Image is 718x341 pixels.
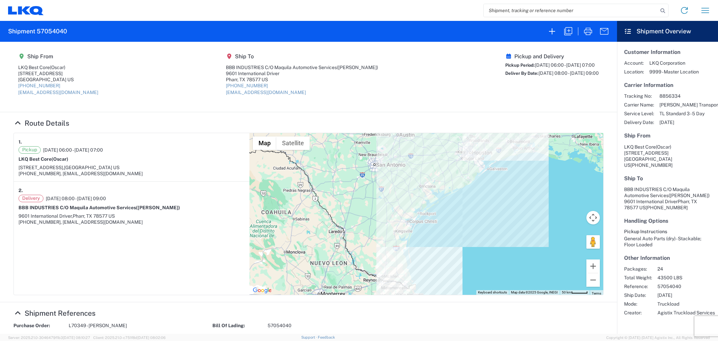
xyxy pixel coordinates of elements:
div: BBB INDUSTRIES C/O Maquila Automotive Services [226,64,378,70]
span: Creator: [624,310,652,316]
h5: Customer Information [624,49,711,55]
div: LKQ Best Core [18,64,98,70]
a: [EMAIL_ADDRESS][DOMAIN_NAME] [226,90,306,95]
span: Client: 2025.21.0-c751f8d [93,336,166,340]
span: Pickup [19,146,41,154]
h5: Ship To [624,175,711,182]
span: L70349 - JEFF [69,322,127,329]
button: Zoom out [586,273,600,287]
a: [PHONE_NUMBER] [18,83,60,88]
span: Truckload [657,301,715,307]
span: (Oscar) [50,65,65,70]
span: 43500 LBS [657,275,715,281]
span: (Oscar) [52,156,68,162]
div: 9601 International Driver [226,70,378,76]
span: [STREET_ADDRESS], [19,165,64,170]
a: Open this area in Google Maps (opens a new window) [251,286,273,295]
button: Show satellite imagery [276,136,310,150]
button: Show street map [253,136,276,150]
div: [STREET_ADDRESS] [18,70,98,76]
span: [DATE] 08:00 - [DATE] 09:00 [539,70,599,76]
span: Ship Date: [624,292,652,298]
span: Carrier Name: [624,102,654,108]
a: Feedback [318,335,335,339]
span: Agistix Truckload Services [657,310,715,316]
span: 57054040 [268,322,292,329]
h5: Ship From [624,132,711,139]
a: Terms [592,291,601,295]
span: ([PERSON_NAME]) [669,193,710,198]
address: Pharr, TX 78577 US [624,186,711,211]
button: Keyboard shortcuts [478,290,507,295]
h2: Shipment 57054040 [8,27,67,35]
header: Shipment Overview [617,21,718,42]
button: Map Scale: 50 km per 45 pixels [560,290,590,295]
h5: Pickup and Delivery [505,53,599,60]
span: [DATE] 06:00 - [DATE] 07:00 [43,147,103,153]
div: General Auto Parts (dry) - Stackable; Floor Loaded [624,236,711,248]
span: 9601 International Driver, [19,213,73,219]
span: Service Level: [624,111,654,117]
span: ([PERSON_NAME]) [337,65,378,70]
span: [DATE] [657,292,715,298]
span: LKQ Best Core [624,144,656,150]
div: Pharr, TX 78577 US [226,76,378,83]
span: [STREET_ADDRESS] [624,150,669,156]
span: Pharr, TX 78577 US [73,213,115,219]
div: [PHONE_NUMBER], [EMAIL_ADDRESS][DOMAIN_NAME] [19,170,245,177]
span: Deliver By Date: [505,71,539,76]
button: Zoom in [586,259,600,273]
div: [GEOGRAPHIC_DATA] US [18,76,98,83]
a: Support [301,335,318,339]
span: [DATE] 08:02:06 [137,336,166,340]
span: [GEOGRAPHIC_DATA] US [64,165,119,170]
h6: Pickup Instructions [624,229,711,235]
a: Hide Details [13,119,69,127]
span: Tracking No: [624,93,654,99]
a: [PHONE_NUMBER] [226,83,268,88]
span: Reference: [624,283,652,289]
span: ([PERSON_NAME]) [136,205,180,210]
span: Server: 2025.21.0-3046479f1b3 [8,336,90,340]
strong: Purchase Order: [13,322,64,329]
span: Copyright © [DATE]-[DATE] Agistix Inc., All Rights Reserved [606,335,710,341]
strong: LKQ Best Core [19,156,68,162]
span: BBB INDUSTRIES C/O Maquila Automotive Services 9601 International Driver [624,187,710,204]
button: Drag Pegman onto the map to open Street View [586,235,600,249]
span: [DATE] 08:00 - [DATE] 09:00 [46,195,106,201]
span: Location: [624,69,644,75]
span: 24 [657,266,715,272]
span: [PHONE_NUMBER] [630,162,673,168]
h5: Handling Options [624,218,711,224]
div: [PHONE_NUMBER], [EMAIL_ADDRESS][DOMAIN_NAME] [19,219,245,225]
span: 57054040 [657,283,715,289]
h5: Ship To [226,53,378,60]
strong: BBB INDUSTRIES C/O Maquila Automotive Services [19,205,180,210]
span: Mode: [624,301,652,307]
button: Map camera controls [586,211,600,224]
span: 9999 - Master Location [649,69,699,75]
span: Packages: [624,266,652,272]
span: Total Weight: [624,275,652,281]
a: Hide Details [13,309,96,317]
span: Delivery Date: [624,119,654,125]
span: LKQ Corporation [649,60,699,66]
h5: Carrier Information [624,82,711,88]
strong: Bill Of Lading: [212,322,263,329]
span: Pickup Period: [505,63,535,68]
span: Account: [624,60,644,66]
strong: 1. [19,138,22,146]
span: (Oscar) [656,144,671,150]
address: [GEOGRAPHIC_DATA] US [624,144,711,168]
h5: Ship From [18,53,98,60]
span: Delivery [19,195,43,202]
span: Map data ©2025 Google, INEGI [511,290,558,294]
span: [DATE] 08:10:27 [63,336,90,340]
input: Shipment, tracking or reference number [484,4,658,17]
span: 50 km [562,290,571,294]
a: [EMAIL_ADDRESS][DOMAIN_NAME] [18,90,98,95]
h5: Other Information [624,255,711,261]
strong: 2. [19,186,23,195]
img: Google [251,286,273,295]
span: [DATE] 06:00 - [DATE] 07:00 [535,62,595,68]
